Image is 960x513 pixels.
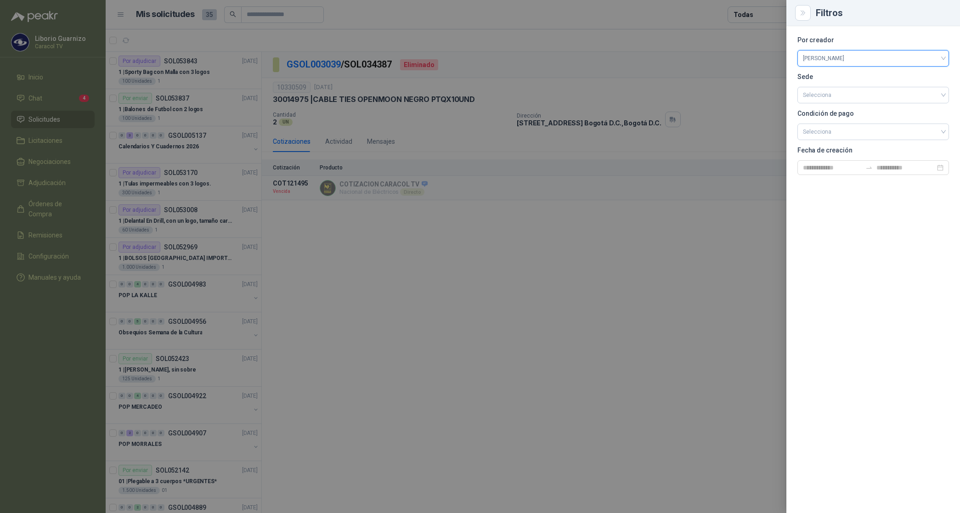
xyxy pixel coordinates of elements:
[865,164,873,171] span: to
[803,51,943,65] span: Liborio Guarnizo
[797,74,949,79] p: Sede
[797,37,949,43] p: Por creador
[797,147,949,153] p: Fecha de creación
[797,111,949,116] p: Condición de pago
[865,164,873,171] span: swap-right
[797,7,808,18] button: Close
[816,8,949,17] div: Filtros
